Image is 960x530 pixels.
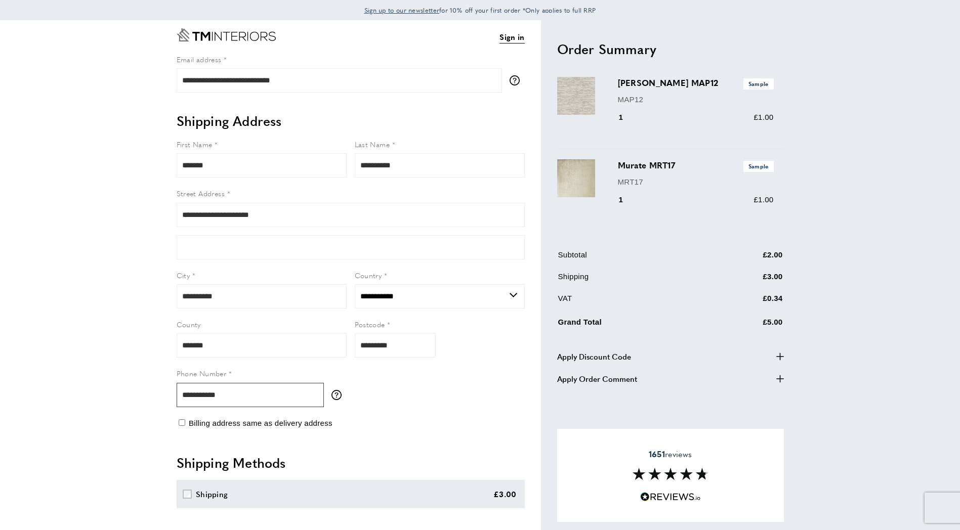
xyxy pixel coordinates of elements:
[177,54,222,64] span: Email address
[558,271,712,290] td: Shipping
[618,77,774,89] h3: [PERSON_NAME] MAP12
[177,368,227,378] span: Phone Number
[558,249,712,269] td: Subtotal
[618,194,638,206] div: 1
[618,94,774,106] p: MAP12
[364,5,440,15] a: Sign up to our newsletter
[499,31,524,43] a: Sign in
[177,319,201,329] span: County
[557,159,595,197] img: Murate MRT17
[754,113,773,121] span: £1.00
[364,6,440,15] span: Sign up to our newsletter
[557,350,631,363] span: Apply Discount Code
[713,314,783,336] td: £5.00
[649,449,692,459] span: reviews
[713,292,783,312] td: £0.34
[510,75,525,85] button: More information
[177,270,190,280] span: City
[177,454,525,472] h2: Shipping Methods
[177,188,225,198] span: Street Address
[649,448,665,460] strong: 1651
[557,40,784,58] h2: Order Summary
[196,488,228,500] div: Shipping
[493,488,517,500] div: £3.00
[355,270,382,280] span: Country
[179,419,185,426] input: Billing address same as delivery address
[713,271,783,290] td: £3.00
[355,319,385,329] span: Postcode
[557,373,637,385] span: Apply Order Comment
[558,314,712,336] td: Grand Total
[364,6,596,15] span: for 10% off your first order *Only applies to full RRP
[754,195,773,204] span: £1.00
[618,159,774,171] h3: Murate MRT17
[713,249,783,269] td: £2.00
[177,139,213,149] span: First Name
[743,161,774,171] span: Sample
[177,28,276,41] a: Go to Home page
[331,390,347,400] button: More information
[557,77,595,115] img: Daphne MAP12
[558,292,712,312] td: VAT
[743,78,774,89] span: Sample
[618,176,774,188] p: MRT17
[177,112,525,130] h2: Shipping Address
[189,419,332,427] span: Billing address same as delivery address
[640,492,701,502] img: Reviews.io 5 stars
[355,139,390,149] span: Last Name
[618,111,638,123] div: 1
[633,468,708,480] img: Reviews section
